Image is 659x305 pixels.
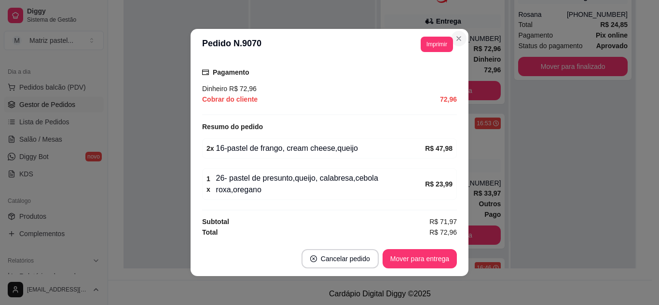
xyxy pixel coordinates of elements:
strong: 72,96 [440,95,457,103]
strong: R$ 47,98 [425,145,453,152]
strong: Resumo do pedido [202,123,263,131]
strong: 2 x [206,145,214,152]
strong: Pagamento [213,68,249,76]
span: credit-card [202,69,209,76]
span: R$ 71,97 [429,216,457,227]
span: R$ 72,96 [429,227,457,238]
strong: R$ 23,99 [425,180,453,188]
span: Cobrar do cliente [202,94,258,105]
strong: Total [202,228,218,236]
button: Close [451,31,467,46]
strong: 1 x [206,175,210,193]
strong: Subtotal [202,218,229,225]
h3: Pedido N. 9070 [202,37,261,52]
button: Imprimir [421,37,453,52]
span: Dinheiro [202,85,227,93]
span: close-circle [310,255,317,262]
button: close-circleCancelar pedido [302,249,379,268]
div: 26- pastel de presunto,queijo, calabresa,cebola roxa,oregano [206,172,425,196]
button: Mover para entrega [383,249,457,268]
span: R$ 72,96 [227,85,257,93]
div: 16-pastel de frango, cream cheese,queijo [206,143,425,154]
